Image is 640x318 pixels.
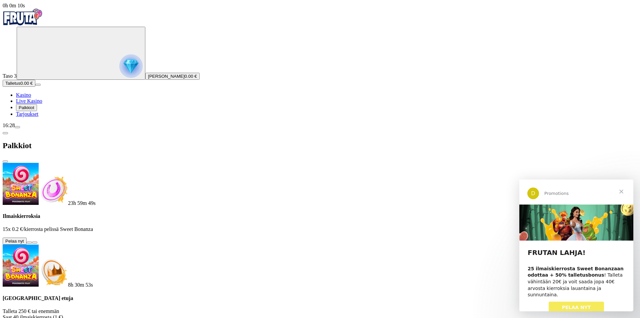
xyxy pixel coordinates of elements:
h2: Palkkiot [3,141,637,150]
img: Fruta [3,9,43,25]
span: Talletus [5,81,20,86]
p: 15x 0.2 €/kierrosta pelissä Sweet Bonanza [3,226,637,232]
h4: [GEOGRAPHIC_DATA] etuja [3,295,637,301]
img: Freespins bonus icon [39,176,68,205]
span: Palkkiot [19,105,34,110]
nav: Main menu [3,92,637,117]
iframe: Intercom live chat viesti [519,180,633,311]
img: reward progress [119,54,143,78]
img: Deposit bonus icon [39,257,68,287]
span: 0.00 € [185,74,197,79]
span: 16:28 [3,122,15,128]
span: Taso 3 [3,73,17,79]
img: Sweet Bonanza [3,163,39,205]
img: Sweet Bonanza [3,245,39,287]
button: [PERSON_NAME]0.00 € [145,73,200,80]
button: Pelaa nyt [3,238,27,245]
span: PELAA NYT [43,125,72,130]
span: user session time [3,3,25,8]
button: info [32,242,37,244]
a: Live Kasino [16,98,42,104]
a: PELAA NYT [29,122,85,134]
a: Fruta [3,21,43,26]
span: 0.00 € [20,81,33,86]
button: menu [35,84,41,86]
nav: Primary [3,9,637,117]
span: Pelaa nyt [5,239,24,244]
span: countdown [68,200,96,206]
button: chevron-left icon [3,132,8,134]
button: menu [15,126,20,128]
button: Palkkiot [16,104,37,111]
button: close [3,161,8,163]
h4: Ilmaiskierroksia [3,213,637,219]
span: [PERSON_NAME] [148,74,185,79]
a: Tarjoukset [16,111,38,117]
button: Talletusplus icon0.00 € [3,80,35,87]
button: reward progress [17,27,145,80]
a: Kasino [16,92,31,98]
span: countdown [68,282,93,288]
